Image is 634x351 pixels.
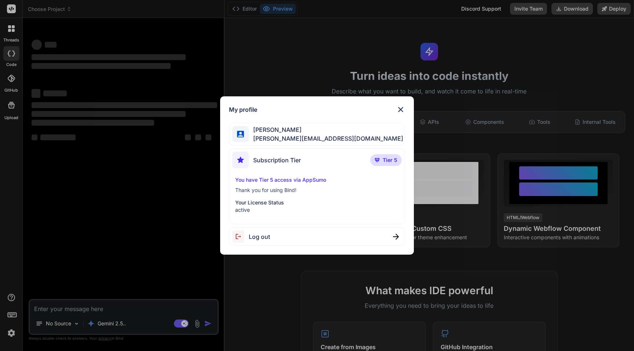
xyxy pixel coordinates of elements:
p: active [235,206,399,214]
img: subscription [232,152,249,168]
img: profile [237,131,244,138]
h1: My profile [229,105,257,114]
img: premium [375,158,380,162]
img: logout [232,230,249,243]
span: Tier 5 [383,156,397,164]
span: [PERSON_NAME] [249,125,403,134]
p: Thank you for using Bind! [235,186,399,194]
span: Log out [249,232,270,241]
img: close [396,105,405,114]
p: You have Tier 5 access via AppSumo [235,176,399,184]
img: close [393,234,399,240]
span: Subscription Tier [253,156,301,165]
span: [PERSON_NAME][EMAIL_ADDRESS][DOMAIN_NAME] [249,134,403,143]
p: Your License Status [235,199,399,206]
